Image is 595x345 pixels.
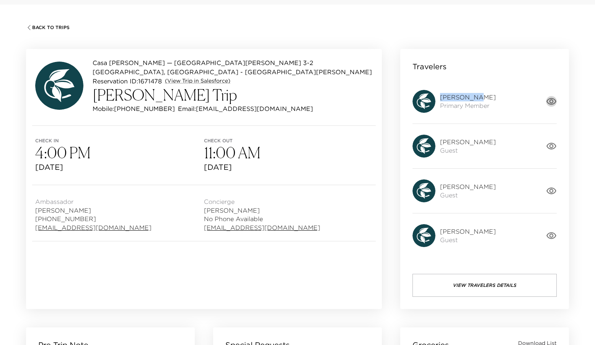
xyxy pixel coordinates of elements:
span: Check in [35,138,204,143]
span: [PERSON_NAME] [204,206,320,215]
span: Primary Member [440,101,496,110]
span: Back To Trips [32,25,70,30]
span: [DATE] [204,162,373,172]
span: [DATE] [35,162,204,172]
a: [EMAIL_ADDRESS][DOMAIN_NAME] [35,223,152,232]
img: avatar.4afec266560d411620d96f9f038fe73f.svg [412,224,435,247]
p: Reservation ID: 1671478 [93,76,162,86]
img: avatar.4afec266560d411620d96f9f038fe73f.svg [35,62,83,110]
h3: 11:00 AM [204,143,373,162]
button: View Travelers Details [412,274,557,297]
img: avatar.4afec266560d411620d96f9f038fe73f.svg [412,179,435,202]
span: [PERSON_NAME] [440,93,496,101]
span: Ambassador [35,197,152,206]
span: [PERSON_NAME] [35,206,152,215]
span: [PERSON_NAME] [440,138,496,146]
span: Guest [440,146,496,155]
p: Casa [PERSON_NAME] — [GEOGRAPHIC_DATA][PERSON_NAME] 3-2 [GEOGRAPHIC_DATA], [GEOGRAPHIC_DATA] - [G... [93,58,373,76]
span: [PERSON_NAME] [440,182,496,191]
button: Back To Trips [26,24,70,31]
h3: [PERSON_NAME] Trip [93,86,373,104]
a: [EMAIL_ADDRESS][DOMAIN_NAME] [204,223,320,232]
p: Travelers [412,61,447,72]
span: Check out [204,138,373,143]
span: Guest [440,236,496,244]
span: [PHONE_NUMBER] [35,215,152,223]
a: (View Trip in Salesforce) [165,77,230,85]
h3: 4:00 PM [35,143,204,162]
span: Concierge [204,197,320,206]
span: No Phone Available [204,215,320,223]
span: [PERSON_NAME] [440,227,496,236]
img: avatar.4afec266560d411620d96f9f038fe73f.svg [412,90,435,113]
img: avatar.4afec266560d411620d96f9f038fe73f.svg [412,135,435,158]
span: Guest [440,191,496,199]
p: Email: [EMAIL_ADDRESS][DOMAIN_NAME] [178,104,313,113]
p: Mobile: [PHONE_NUMBER] [93,104,175,113]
